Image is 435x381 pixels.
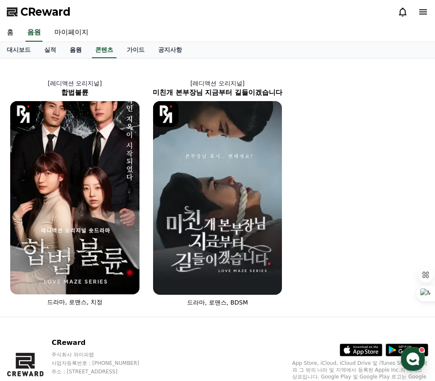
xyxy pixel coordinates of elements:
span: 드라마, 로맨스, 치정 [47,299,102,305]
p: 사업자등록번호 : [PHONE_NUMBER] [51,360,155,367]
p: [레디액션 오리지널] [146,79,289,87]
span: 대화 [78,282,88,289]
img: 합법불륜 [10,101,139,294]
a: 음원 [26,24,43,42]
a: 콘텐츠 [92,42,117,58]
h2: 미친개 본부장님 지금부터 길들이겠습니다 [146,87,289,98]
a: [레디액션 오리지널] 합법불륜 합법불륜 [object Object] Logo 드라마, 로맨스, 치정 [3,72,146,313]
span: 홈 [27,282,32,289]
p: CReward [51,338,155,348]
p: 주식회사 와이피랩 [51,351,155,358]
a: 마이페이지 [48,24,95,42]
a: 가이드 [120,42,151,58]
a: CReward [7,5,71,19]
p: [레디액션 오리지널] [3,79,146,87]
span: 드라마, 로맨스, BDSM [187,299,248,306]
span: 설정 [131,282,142,289]
a: 홈 [3,269,56,291]
img: [object Object] Logo [10,101,36,127]
h2: 합법불륜 [3,87,146,98]
a: 실적 [37,42,63,58]
a: 공지사항 [151,42,189,58]
img: 미친개 본부장님 지금부터 길들이겠습니다 [153,101,282,295]
p: 주소 : [STREET_ADDRESS] [51,368,155,375]
a: 음원 [63,42,88,58]
a: 설정 [110,269,163,291]
a: 대화 [56,269,110,291]
img: [object Object] Logo [153,101,179,127]
a: [레디액션 오리지널] 미친개 본부장님 지금부터 길들이겠습니다 미친개 본부장님 지금부터 길들이겠습니다 [object Object] Logo 드라마, 로맨스, BDSM [146,72,289,313]
span: CReward [20,5,71,19]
